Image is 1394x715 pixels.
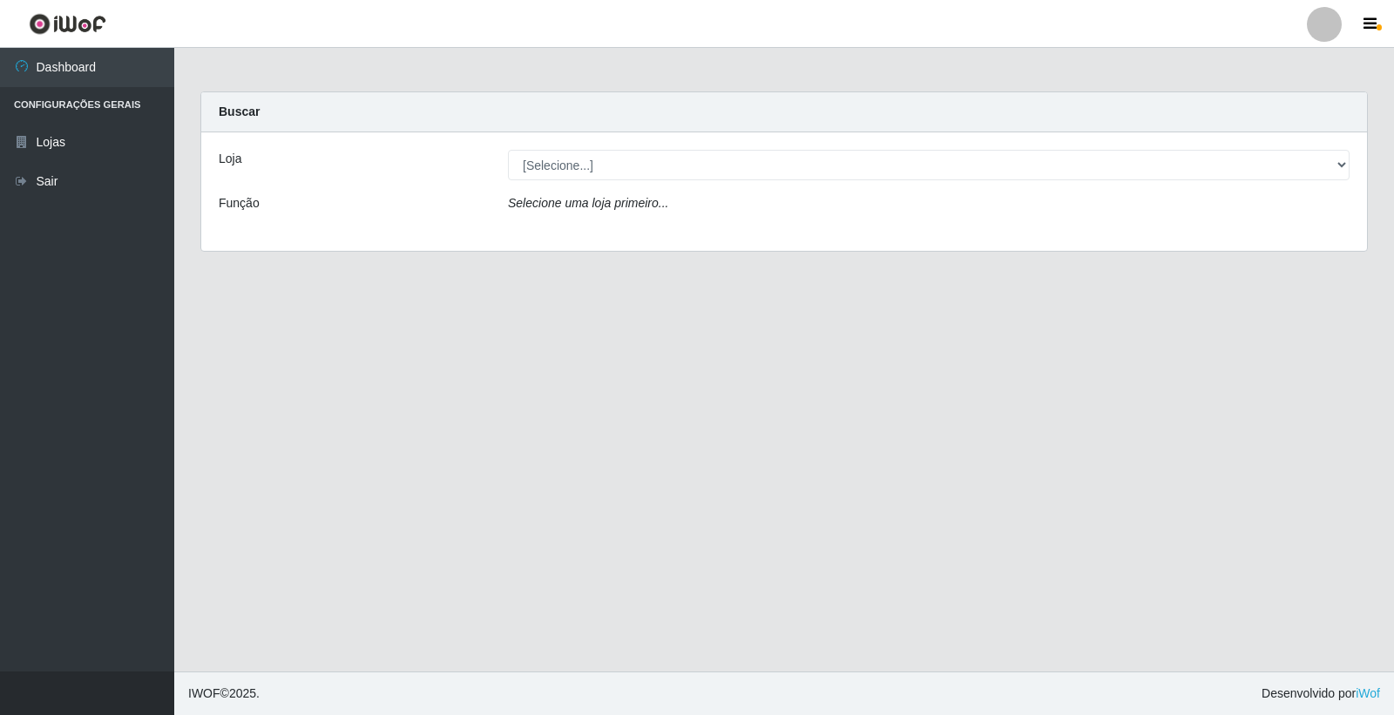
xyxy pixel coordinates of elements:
[188,685,260,703] span: © 2025 .
[188,686,220,700] span: IWOF
[219,194,260,212] label: Função
[219,105,260,118] strong: Buscar
[29,13,106,35] img: CoreUI Logo
[1262,685,1380,703] span: Desenvolvido por
[508,196,668,210] i: Selecione uma loja primeiro...
[219,150,241,168] label: Loja
[1356,686,1380,700] a: iWof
